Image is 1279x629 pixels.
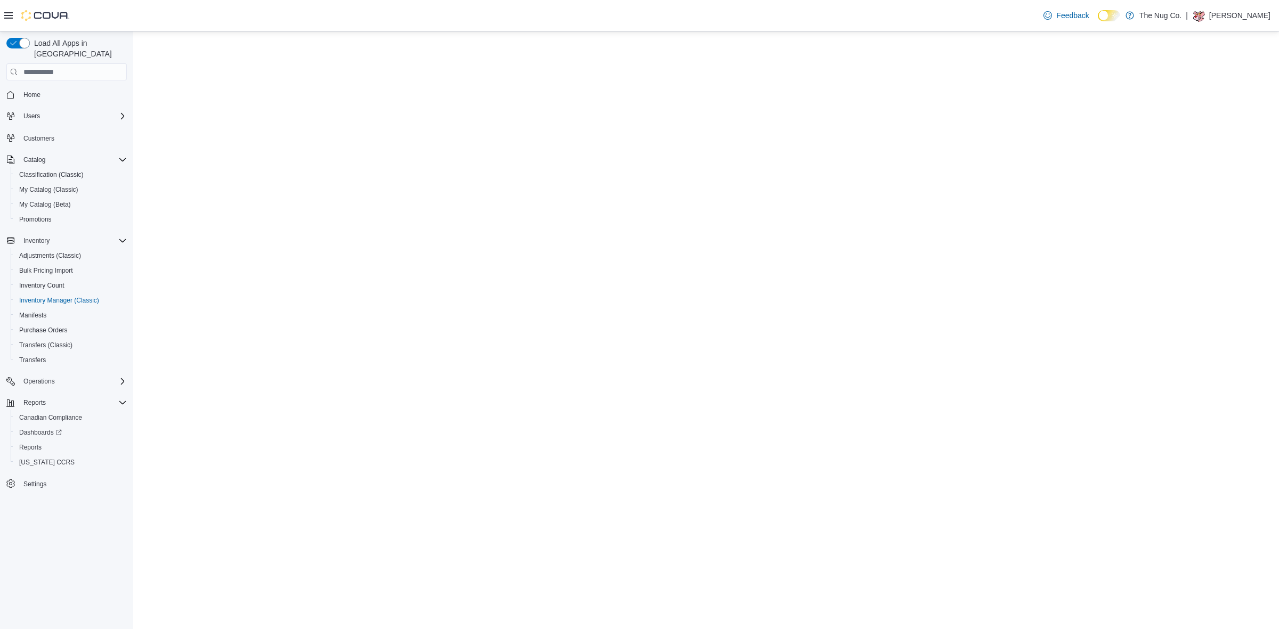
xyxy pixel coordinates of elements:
button: Adjustments (Classic) [11,248,131,263]
span: Load All Apps in [GEOGRAPHIC_DATA] [30,38,127,59]
span: My Catalog (Classic) [15,183,127,196]
span: Catalog [23,156,45,164]
a: Dashboards [15,426,66,439]
span: My Catalog (Beta) [15,198,127,211]
span: Purchase Orders [19,326,68,334]
span: Purchase Orders [15,324,127,337]
span: Reports [19,443,42,452]
a: Transfers (Classic) [15,339,77,352]
input: Dark Mode [1098,10,1120,21]
a: Adjustments (Classic) [15,249,85,262]
span: Transfers (Classic) [19,341,72,349]
span: Inventory [19,234,127,247]
span: Reports [23,398,46,407]
span: Customers [19,131,127,144]
span: Transfers (Classic) [15,339,127,352]
a: Dashboards [11,425,131,440]
button: Manifests [11,308,131,323]
a: Reports [15,441,46,454]
button: Transfers [11,353,131,367]
a: [US_STATE] CCRS [15,456,79,469]
span: Users [19,110,127,122]
span: Home [19,88,127,101]
button: Reports [11,440,131,455]
span: Transfers [15,354,127,366]
button: Catalog [19,153,50,166]
span: Catalog [19,153,127,166]
button: My Catalog (Classic) [11,182,131,197]
span: Canadian Compliance [15,411,127,424]
button: Home [2,87,131,102]
div: JASON SMITH [1192,9,1205,22]
button: Catalog [2,152,131,167]
span: Operations [19,375,127,388]
nav: Complex example [6,83,127,519]
span: Bulk Pricing Import [15,264,127,277]
span: Users [23,112,40,120]
span: Feedback [1056,10,1089,21]
span: Promotions [19,215,52,224]
span: Inventory [23,236,50,245]
img: Cova [21,10,69,21]
a: My Catalog (Classic) [15,183,83,196]
button: Inventory [2,233,131,248]
a: My Catalog (Beta) [15,198,75,211]
button: My Catalog (Beta) [11,197,131,212]
a: Canadian Compliance [15,411,86,424]
span: Operations [23,377,55,386]
span: Transfers [19,356,46,364]
a: Customers [19,132,59,145]
button: Classification (Classic) [11,167,131,182]
button: Reports [19,396,50,409]
button: Operations [2,374,131,389]
span: Inventory Count [19,281,64,290]
span: Home [23,91,41,99]
button: Inventory [19,234,54,247]
button: Operations [19,375,59,388]
p: [PERSON_NAME] [1209,9,1270,22]
span: Promotions [15,213,127,226]
span: [US_STATE] CCRS [19,458,75,467]
button: Inventory Count [11,278,131,293]
span: Inventory Manager (Classic) [15,294,127,307]
a: Bulk Pricing Import [15,264,77,277]
span: Dashboards [19,428,62,437]
span: My Catalog (Classic) [19,185,78,194]
button: Customers [2,130,131,145]
button: Users [19,110,44,122]
span: Adjustments (Classic) [19,251,81,260]
span: Classification (Classic) [15,168,127,181]
span: Classification (Classic) [19,170,84,179]
span: Manifests [15,309,127,322]
button: Users [2,109,131,124]
span: Inventory Manager (Classic) [19,296,99,305]
a: Home [19,88,45,101]
span: My Catalog (Beta) [19,200,71,209]
span: Inventory Count [15,279,127,292]
span: Reports [15,441,127,454]
span: Settings [23,480,46,488]
span: Bulk Pricing Import [19,266,73,275]
p: | [1186,9,1188,22]
a: Promotions [15,213,56,226]
button: Transfers (Classic) [11,338,131,353]
button: Reports [2,395,131,410]
button: Purchase Orders [11,323,131,338]
button: Canadian Compliance [11,410,131,425]
span: Reports [19,396,127,409]
a: Transfers [15,354,50,366]
span: Customers [23,134,54,143]
a: Manifests [15,309,51,322]
span: Manifests [19,311,46,320]
button: Inventory Manager (Classic) [11,293,131,308]
a: Purchase Orders [15,324,72,337]
button: Settings [2,476,131,492]
a: Inventory Count [15,279,69,292]
button: Bulk Pricing Import [11,263,131,278]
button: Promotions [11,212,131,227]
a: Classification (Classic) [15,168,88,181]
a: Inventory Manager (Classic) [15,294,103,307]
p: The Nug Co. [1139,9,1181,22]
span: Canadian Compliance [19,413,82,422]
